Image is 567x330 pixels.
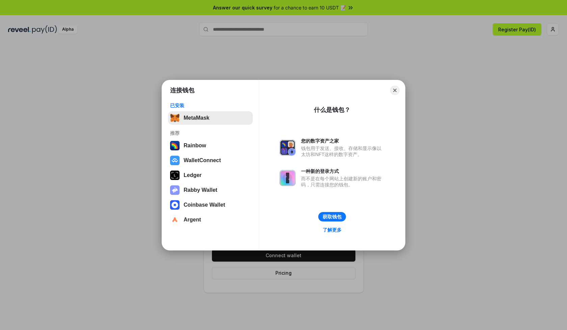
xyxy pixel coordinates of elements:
[323,227,342,233] div: 了解更多
[184,115,209,121] div: MetaMask
[184,187,217,193] div: Rabby Wallet
[168,169,253,182] button: Ledger
[184,217,201,223] div: Argent
[301,176,385,188] div: 而不是在每个网站上创建新的账户和密码，只需连接您的钱包。
[168,139,253,152] button: Rainbow
[184,202,225,208] div: Coinbase Wallet
[323,214,342,220] div: 获取钱包
[184,157,221,163] div: WalletConnect
[301,145,385,157] div: 钱包用于发送、接收、存储和显示像以太坊和NFT这样的数字资产。
[168,183,253,197] button: Rabby Wallet
[170,141,180,150] img: svg+xml,%3Csvg%20width%3D%22120%22%20height%3D%22120%22%20viewBox%3D%220%200%20120%20120%22%20fil...
[170,200,180,210] img: svg+xml,%3Csvg%20width%3D%2228%22%20height%3D%2228%22%20viewBox%3D%220%200%2028%2028%22%20fill%3D...
[170,86,194,94] h1: 连接钱包
[301,138,385,144] div: 您的数字资产之家
[170,130,251,136] div: 推荐
[318,212,346,221] button: 获取钱包
[168,213,253,227] button: Argent
[184,143,206,149] div: Rainbow
[168,154,253,167] button: WalletConnect
[184,172,201,178] div: Ledger
[168,198,253,212] button: Coinbase Wallet
[168,111,253,125] button: MetaMask
[170,102,251,109] div: 已安装
[170,156,180,165] img: svg+xml,%3Csvg%20width%3D%2228%22%20height%3D%2228%22%20viewBox%3D%220%200%2028%2028%22%20fill%3D...
[319,226,346,234] a: 了解更多
[170,185,180,195] img: svg+xml,%3Csvg%20xmlns%3D%22http%3A%2F%2Fwww.w3.org%2F2000%2Fsvg%22%20fill%3D%22none%22%20viewBox...
[170,171,180,180] img: svg+xml,%3Csvg%20xmlns%3D%22http%3A%2F%2Fwww.w3.org%2F2000%2Fsvg%22%20width%3D%2228%22%20height%3...
[170,113,180,123] img: svg+xml,%3Csvg%20fill%3D%22none%22%20height%3D%2233%22%20viewBox%3D%220%200%2035%2033%22%20width%...
[314,106,350,114] div: 什么是钱包？
[279,140,296,156] img: svg+xml,%3Csvg%20xmlns%3D%22http%3A%2F%2Fwww.w3.org%2F2000%2Fsvg%22%20fill%3D%22none%22%20viewBox...
[279,170,296,186] img: svg+xml,%3Csvg%20xmlns%3D%22http%3A%2F%2Fwww.w3.org%2F2000%2Fsvg%22%20fill%3D%22none%22%20viewBox...
[390,86,400,95] button: Close
[301,168,385,174] div: 一种新的登录方式
[170,215,180,224] img: svg+xml,%3Csvg%20width%3D%2228%22%20height%3D%2228%22%20viewBox%3D%220%200%2028%2028%22%20fill%3D...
